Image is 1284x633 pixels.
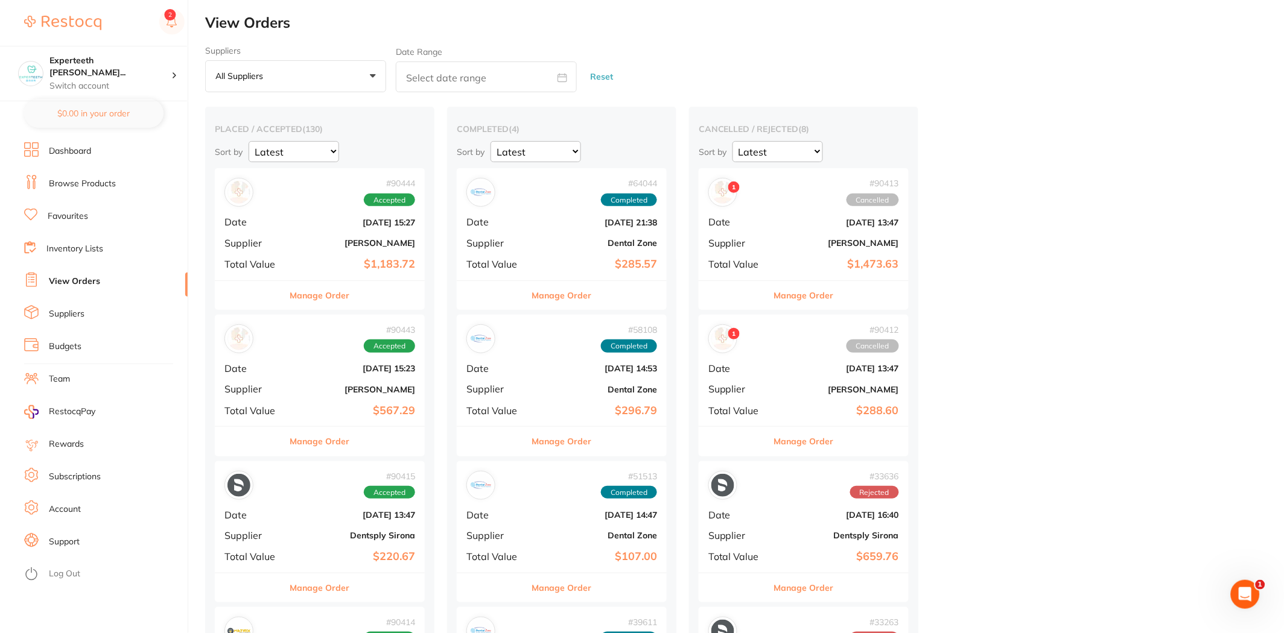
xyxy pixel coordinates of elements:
[1231,580,1260,609] iframe: Intercom live chat
[19,61,43,86] img: Experteeth Eastwood West
[294,238,415,248] b: [PERSON_NAME]
[847,194,899,207] span: Cancelled
[364,194,415,207] span: Accepted
[224,259,285,269] span: Total Value
[774,427,834,456] button: Manage Order
[224,363,285,374] span: Date
[294,218,415,227] b: [DATE] 15:27
[774,281,834,310] button: Manage Order
[46,243,103,255] a: Inventory Lists
[536,405,657,417] b: $296.79
[536,510,657,520] b: [DATE] 14:47
[699,124,909,134] h2: cancelled / rejected ( 8 )
[294,405,415,417] b: $567.29
[601,486,657,499] span: Completed
[708,383,769,394] span: Supplier
[457,124,667,134] h2: completed ( 4 )
[469,327,492,350] img: Dental Zone
[215,146,243,157] p: Sort by
[847,178,899,188] span: # 90413
[294,510,415,520] b: [DATE] 13:47
[227,327,250,350] img: Adam Dental
[711,181,734,204] img: Henry Schein Halas
[457,146,485,157] p: Sort by
[536,218,657,227] b: [DATE] 21:38
[24,16,101,30] img: Restocq Logo
[778,364,899,373] b: [DATE] 13:47
[778,405,899,417] b: $288.60
[48,210,88,222] a: Favourites
[364,471,415,481] span: # 90415
[215,71,268,81] p: All suppliers
[290,573,350,602] button: Manage Order
[469,181,492,204] img: Dental Zone
[466,551,527,562] span: Total Value
[49,568,80,580] a: Log Out
[205,46,386,55] label: Suppliers
[708,405,769,416] span: Total Value
[708,238,769,248] span: Supplier
[49,471,101,483] a: Subscriptions
[224,551,285,562] span: Total Value
[466,383,527,394] span: Supplier
[536,385,657,394] b: Dental Zone
[227,181,250,204] img: Henry Schein Halas
[364,325,415,335] span: # 90443
[49,341,81,353] a: Budgets
[699,146,726,157] p: Sort by
[536,238,657,248] b: Dental Zone
[778,218,899,227] b: [DATE] 13:47
[532,573,592,602] button: Manage Order
[466,405,527,416] span: Total Value
[24,9,101,37] a: Restocq Logo
[49,145,91,157] a: Dashboard
[532,427,592,456] button: Manage Order
[586,61,617,93] button: Reset
[224,383,285,394] span: Supplier
[49,55,171,78] h4: Experteeth Eastwood West
[601,325,657,335] span: # 58108
[49,438,84,450] a: Rewards
[224,216,285,227] span: Date
[466,509,527,520] span: Date
[466,216,527,227] span: Date
[215,315,425,456] div: Adam Dental#90443AcceptedDate[DATE] 15:23Supplier[PERSON_NAME]Total Value$567.29Manage Order
[49,80,171,92] p: Switch account
[536,364,657,373] b: [DATE] 14:53
[294,531,415,540] b: Dentsply Sirona
[847,339,899,353] span: Cancelled
[294,385,415,394] b: [PERSON_NAME]
[711,327,734,350] img: Adam Dental
[49,406,95,418] span: RestocqPay
[215,168,425,310] div: Henry Schein Halas#90444AcceptedDate[DATE] 15:27Supplier[PERSON_NAME]Total Value$1,183.72Manage O...
[215,461,425,603] div: Dentsply Sirona#90415AcceptedDate[DATE] 13:47SupplierDentsply SironaTotal Value$220.67Manage Order
[536,258,657,271] b: $285.57
[711,474,734,497] img: Dentsply Sirona
[708,216,769,227] span: Date
[290,281,350,310] button: Manage Order
[728,328,740,339] span: 1
[708,363,769,374] span: Date
[24,565,184,584] button: Log Out
[778,385,899,394] b: [PERSON_NAME]
[708,509,769,520] span: Date
[294,364,415,373] b: [DATE] 15:23
[49,178,116,190] a: Browse Products
[364,617,415,627] span: # 90414
[778,238,899,248] b: [PERSON_NAME]
[1256,580,1265,590] span: 1
[224,509,285,520] span: Date
[49,536,80,548] a: Support
[466,363,527,374] span: Date
[708,530,769,541] span: Supplier
[227,474,250,497] img: Dentsply Sirona
[728,181,740,193] span: 1
[224,405,285,416] span: Total Value
[24,405,95,419] a: RestocqPay
[224,530,285,541] span: Supplier
[466,238,527,248] span: Supplier
[49,373,70,385] a: Team
[466,530,527,541] span: Supplier
[847,325,899,335] span: # 90412
[466,259,527,269] span: Total Value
